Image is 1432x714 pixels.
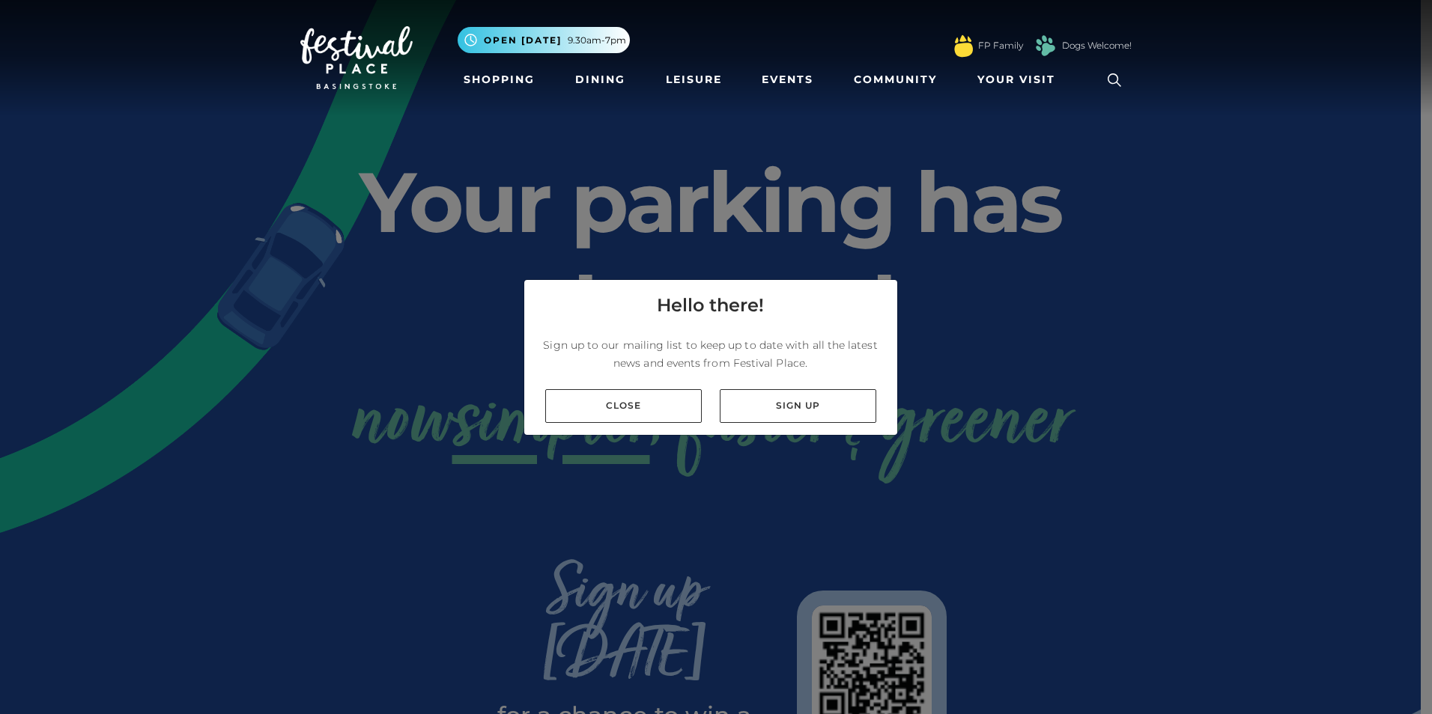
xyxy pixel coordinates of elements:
a: Close [545,389,702,423]
p: Sign up to our mailing list to keep up to date with all the latest news and events from Festival ... [536,336,885,372]
a: Leisure [660,66,728,94]
h4: Hello there! [657,292,764,319]
img: Festival Place Logo [300,26,413,89]
a: Dogs Welcome! [1062,39,1132,52]
span: 9.30am-7pm [568,34,626,47]
a: FP Family [978,39,1023,52]
a: Dining [569,66,631,94]
a: Your Visit [971,66,1069,94]
a: Events [756,66,819,94]
a: Shopping [458,66,541,94]
a: Community [848,66,943,94]
a: Sign up [720,389,876,423]
span: Your Visit [977,72,1055,88]
button: Open [DATE] 9.30am-7pm [458,27,630,53]
span: Open [DATE] [484,34,562,47]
